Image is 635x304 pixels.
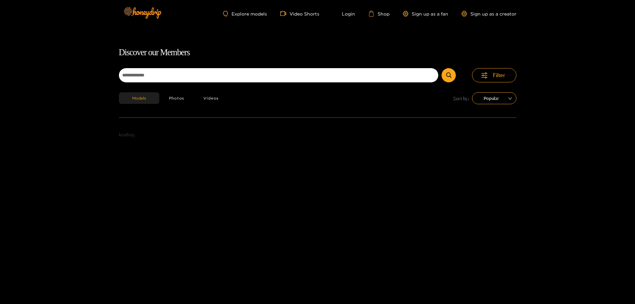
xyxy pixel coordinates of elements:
button: Photos [159,92,194,104]
a: Sign up as a fan [403,11,448,17]
button: Models [119,92,159,104]
a: Login [333,11,355,17]
a: Sign up as a creator [461,11,516,17]
p: loading... [119,131,516,139]
span: Popular [477,93,511,103]
h1: Discover our Members [119,46,516,60]
span: video-camera [280,11,290,17]
a: Shop [368,11,390,17]
button: Submit Search [442,68,456,82]
button: Filter [472,68,516,82]
button: Videos [194,92,228,104]
span: Filter [493,71,505,79]
a: Video Shorts [280,11,319,17]
a: Explore models [223,11,267,17]
span: Sort by: [453,95,469,102]
div: sort [472,92,516,104]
